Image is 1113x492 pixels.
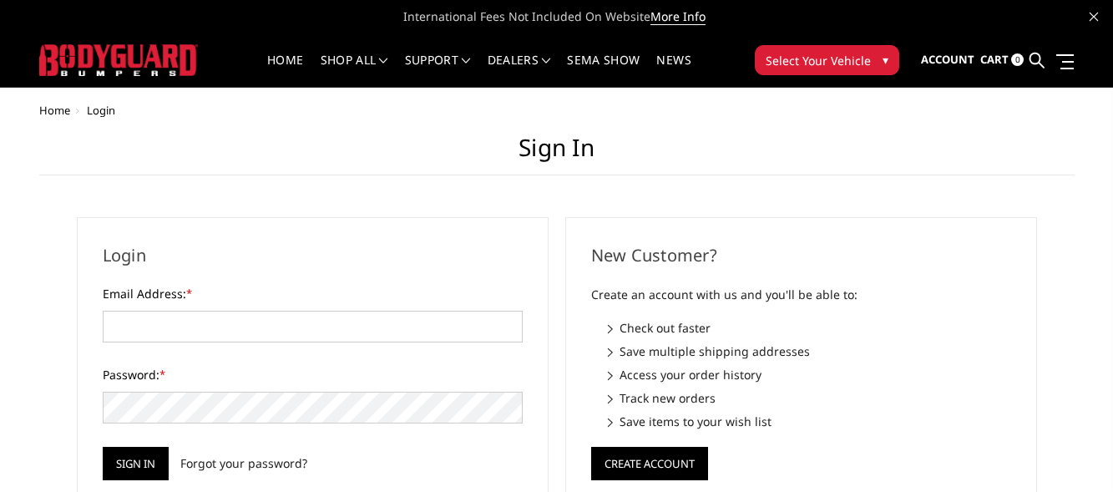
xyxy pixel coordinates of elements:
[883,51,888,68] span: ▾
[656,54,691,87] a: News
[921,52,974,67] span: Account
[1011,53,1024,66] span: 0
[591,454,708,469] a: Create Account
[488,54,551,87] a: Dealers
[103,366,523,383] label: Password:
[591,243,1011,268] h2: New Customer?
[103,243,523,268] h2: Login
[980,52,1009,67] span: Cart
[87,103,115,118] span: Login
[608,342,1011,360] li: Save multiple shipping addresses
[321,54,388,87] a: shop all
[39,44,198,75] img: BODYGUARD BUMPERS
[567,54,640,87] a: SEMA Show
[921,38,974,83] a: Account
[766,52,871,69] span: Select Your Vehicle
[650,8,706,25] a: More Info
[103,447,169,480] input: Sign in
[180,454,307,472] a: Forgot your password?
[267,54,303,87] a: Home
[755,45,899,75] button: Select Your Vehicle
[39,103,70,118] a: Home
[608,366,1011,383] li: Access your order history
[591,285,1011,305] p: Create an account with us and you'll be able to:
[103,285,523,302] label: Email Address:
[980,38,1024,83] a: Cart 0
[405,54,471,87] a: Support
[39,134,1075,175] h1: Sign in
[608,389,1011,407] li: Track new orders
[608,413,1011,430] li: Save items to your wish list
[608,319,1011,337] li: Check out faster
[591,447,708,480] button: Create Account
